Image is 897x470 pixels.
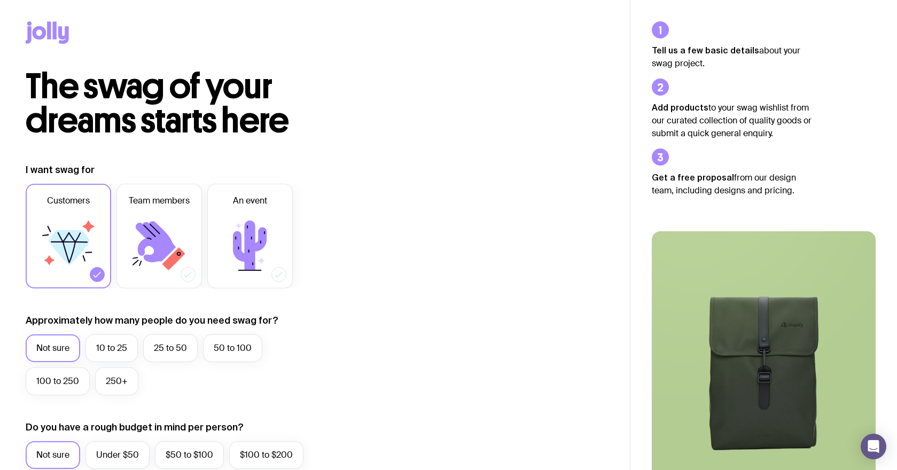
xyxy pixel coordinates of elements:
[85,334,138,362] label: 10 to 25
[652,103,708,112] strong: Add products
[652,101,812,140] p: to your swag wishlist from our curated collection of quality goods or submit a quick general enqu...
[229,441,303,469] label: $100 to $200
[26,314,278,327] label: Approximately how many people do you need swag for?
[26,65,289,142] span: The swag of your dreams starts here
[95,367,138,395] label: 250+
[203,334,262,362] label: 50 to 100
[26,367,90,395] label: 100 to 250
[26,441,80,469] label: Not sure
[652,173,734,182] strong: Get a free proposal
[652,44,812,70] p: about your swag project.
[47,194,90,207] span: Customers
[652,171,812,197] p: from our design team, including designs and pricing.
[861,434,886,459] div: Open Intercom Messenger
[155,441,224,469] label: $50 to $100
[26,163,95,176] label: I want swag for
[129,194,190,207] span: Team members
[85,441,150,469] label: Under $50
[143,334,198,362] label: 25 to 50
[652,45,759,55] strong: Tell us a few basic details
[233,194,267,207] span: An event
[26,334,80,362] label: Not sure
[26,421,244,434] label: Do you have a rough budget in mind per person?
